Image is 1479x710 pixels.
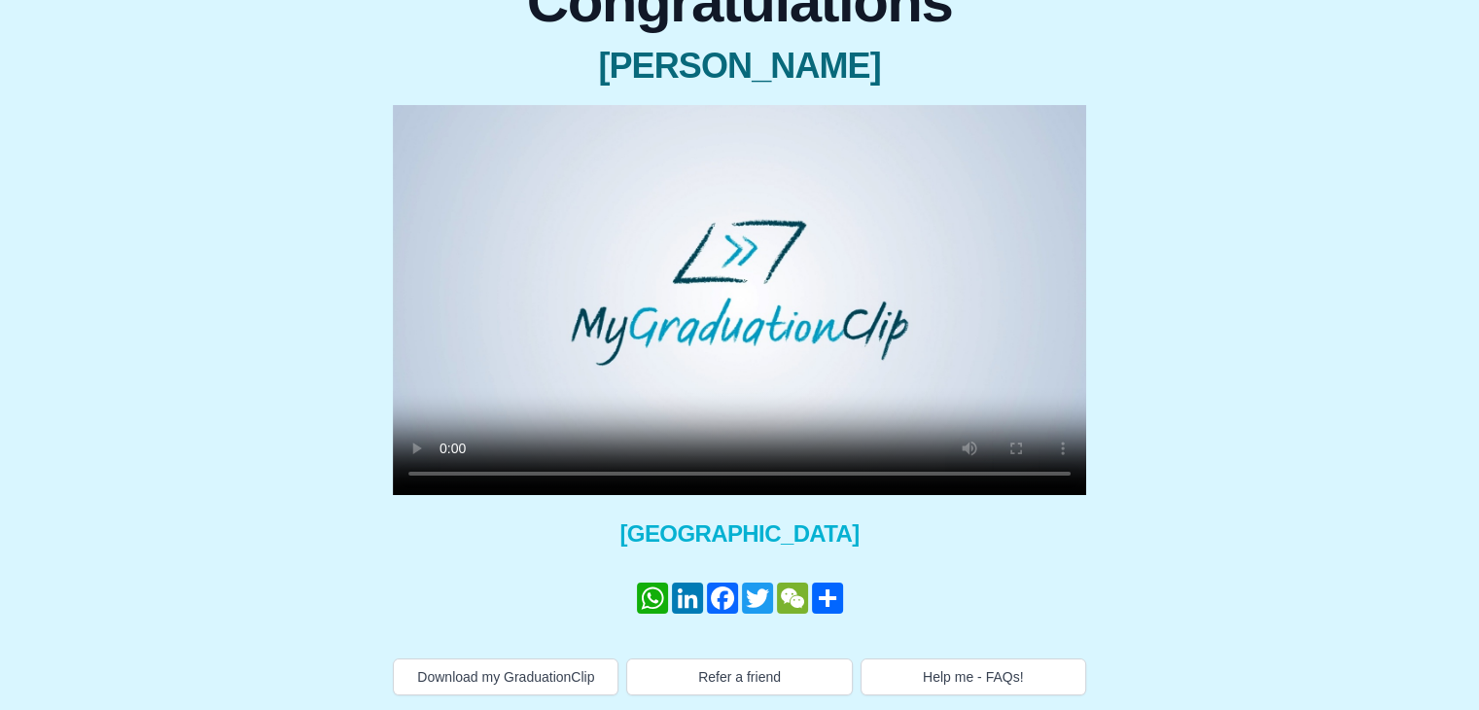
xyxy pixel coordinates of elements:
[393,658,618,695] button: Download my GraduationClip
[775,583,810,614] a: WeChat
[810,583,845,614] a: Share
[635,583,670,614] a: WhatsApp
[670,583,705,614] a: LinkedIn
[393,47,1086,86] span: [PERSON_NAME]
[626,658,852,695] button: Refer a friend
[861,658,1086,695] button: Help me - FAQs!
[705,583,740,614] a: Facebook
[740,583,775,614] a: Twitter
[393,518,1086,550] span: [GEOGRAPHIC_DATA]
